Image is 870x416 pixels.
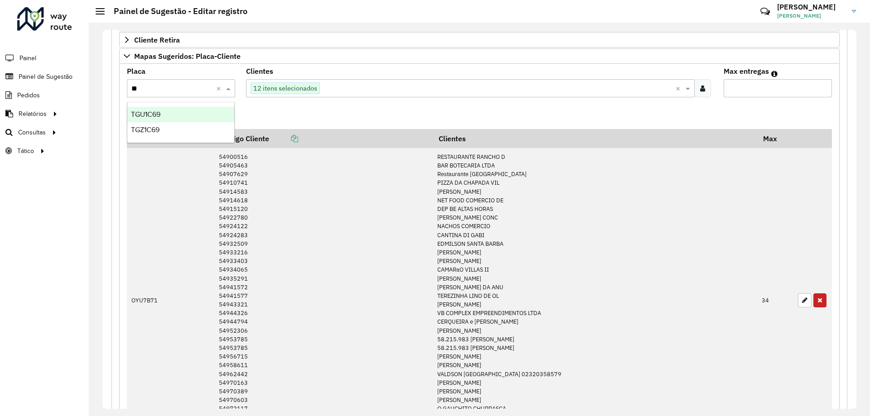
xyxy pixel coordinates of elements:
span: 12 itens selecionados [251,83,319,94]
span: Clear all [676,83,683,94]
span: TGZ1C69 [131,126,159,134]
th: Clientes [433,129,757,148]
a: Mapas Sugeridos: Placa-Cliente [119,48,840,64]
span: Pedidos [17,91,40,100]
span: Relatórios [19,109,47,119]
h3: [PERSON_NAME] [777,3,845,11]
span: Mapas Sugeridos: Placa-Cliente [134,53,241,60]
label: Max entregas [724,66,769,77]
a: Copiar [269,134,298,143]
th: Max [757,129,793,148]
span: Clear all [216,83,224,94]
span: Tático [17,146,34,156]
th: Código Cliente [214,129,433,148]
label: Clientes [246,66,273,77]
label: Placa [127,66,145,77]
span: Painel [19,53,36,63]
em: Máximo de clientes que serão colocados na mesma rota com os clientes informados [771,70,778,77]
a: Cliente Retira [119,32,840,48]
span: TGU1C69 [131,110,160,118]
a: Contato Rápido [755,2,775,21]
span: [PERSON_NAME] [777,12,845,20]
span: Consultas [18,128,46,137]
span: Cliente Retira [134,36,180,43]
h2: Painel de Sugestão - Editar registro [105,6,247,16]
ng-dropdown-panel: Options list [127,102,235,143]
span: Painel de Sugestão [19,72,72,81]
